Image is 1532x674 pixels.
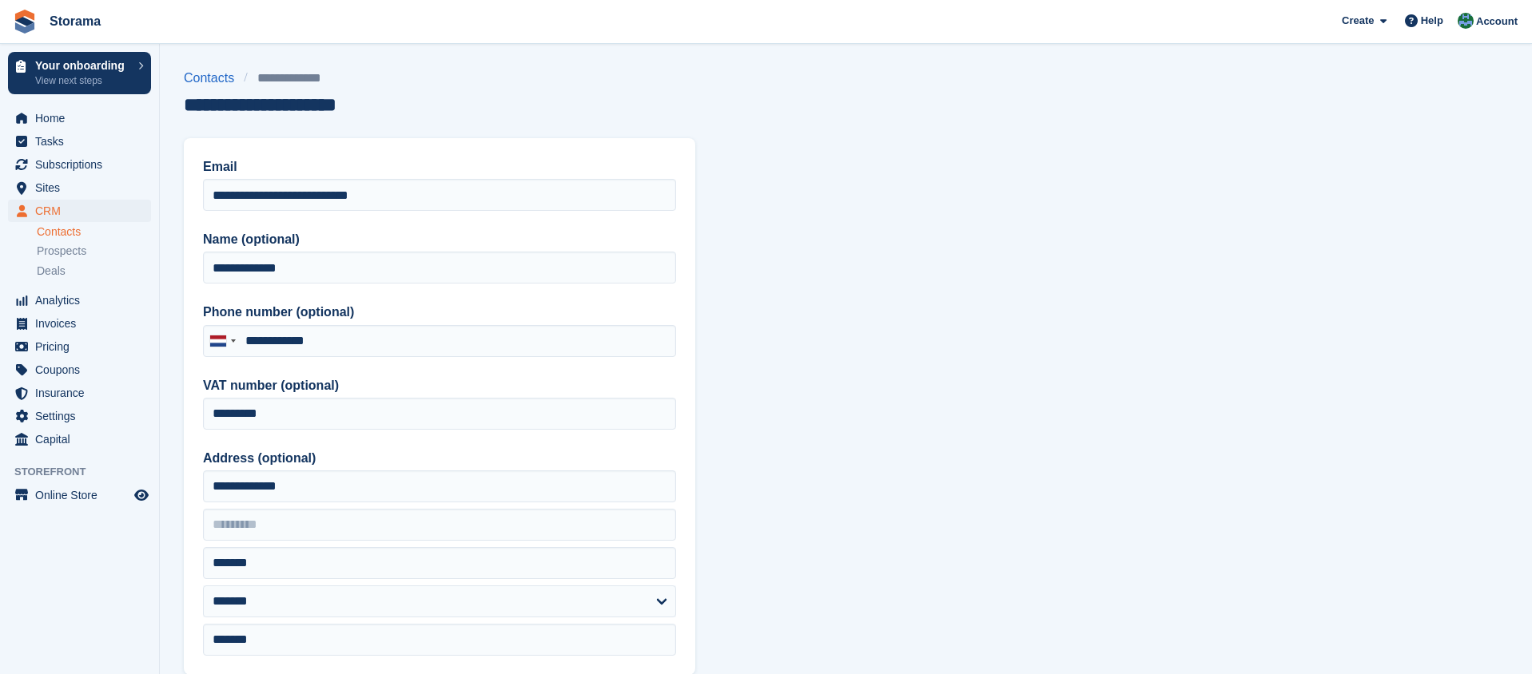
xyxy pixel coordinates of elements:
span: Storefront [14,464,159,480]
span: Insurance [35,382,131,404]
a: menu [8,312,151,335]
span: Tasks [35,130,131,153]
a: menu [8,289,151,311]
p: Your onboarding [35,60,130,71]
a: menu [8,359,151,381]
a: menu [8,130,151,153]
span: Online Store [35,484,131,506]
span: Help [1421,13,1443,29]
img: stora-icon-8386f47178a22dfd0bd8f6a31ec36ba5ce8667c1dd55bd0f319d3a0aa187defe.svg [13,10,37,34]
span: Account [1476,14,1518,30]
a: menu [8,428,151,450]
a: Your onboarding View next steps [8,52,151,94]
a: Prospects [37,243,151,260]
span: Settings [35,405,131,427]
a: menu [8,107,151,129]
label: Name (optional) [203,230,676,249]
a: menu [8,405,151,427]
a: menu [8,200,151,222]
a: menu [8,176,151,199]
span: Prospects [37,244,86,259]
img: Sander Garnaat [1458,13,1474,29]
label: VAT number (optional) [203,376,676,395]
div: Netherlands (Nederland): +31 [204,326,241,356]
nav: breadcrumbs [184,69,336,88]
span: Pricing [35,335,131,358]
a: Storama [43,8,107,34]
a: Contacts [184,69,244,88]
label: Address (optional) [203,449,676,468]
a: Deals [37,263,151,280]
span: Create [1342,13,1374,29]
a: menu [8,382,151,404]
label: Phone number (optional) [203,303,676,322]
span: CRM [35,200,131,222]
p: View next steps [35,73,130,88]
span: Subscriptions [35,153,131,176]
span: Invoices [35,312,131,335]
span: Analytics [35,289,131,311]
span: Home [35,107,131,129]
label: Email [203,157,676,176]
span: Sites [35,176,131,199]
span: Capital [35,428,131,450]
a: menu [8,484,151,506]
a: Contacts [37,224,151,240]
span: Deals [37,264,66,279]
span: Coupons [35,359,131,381]
a: menu [8,153,151,176]
a: Preview store [132,486,151,505]
a: menu [8,335,151,358]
